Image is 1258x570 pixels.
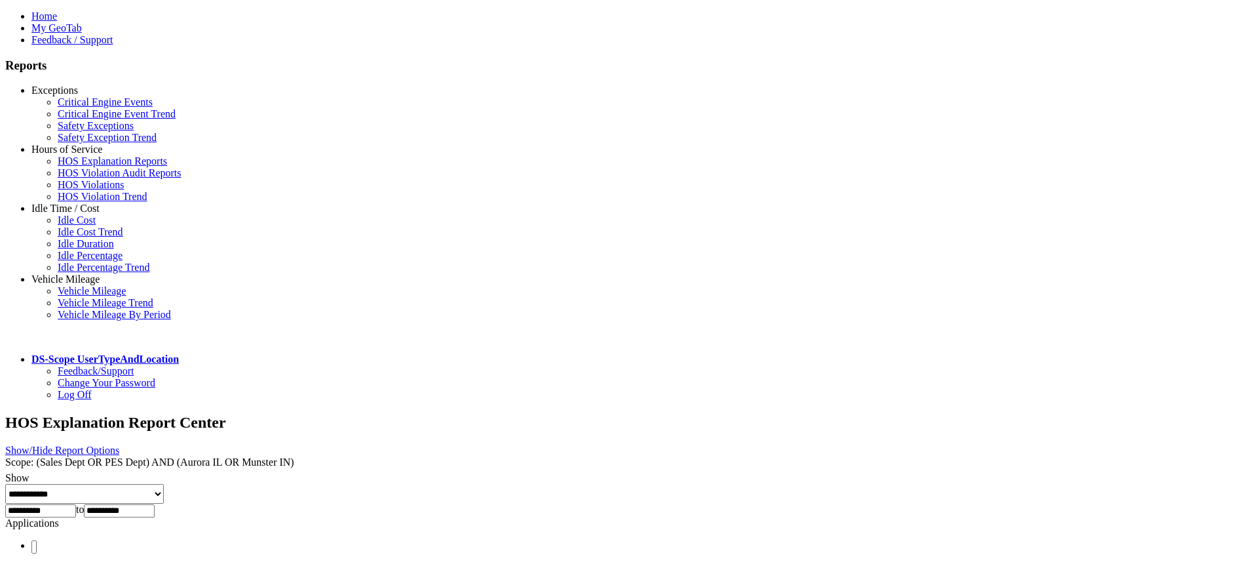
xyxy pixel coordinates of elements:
a: HOS Violations [58,179,124,190]
span: to [76,504,84,515]
a: Idle Time / Cost [31,203,100,214]
a: Feedback / Support [31,34,113,45]
a: Vehicle Mileage [58,285,126,296]
a: HOS Violation Trend [58,191,147,202]
a: Home [31,10,57,22]
a: Vehicle Mileage By Period [58,309,171,320]
a: HOS Violation Audit Reports [58,167,181,178]
a: Hours of Service [31,144,102,155]
a: Idle Percentage Trend [58,262,149,273]
a: Vehicle Mileage Trend [58,297,153,308]
a: Critical Engine Events [58,96,153,108]
a: Idle Percentage [58,250,123,261]
h2: HOS Explanation Report Center [5,414,1253,432]
a: Exceptions [31,85,78,96]
label: Applications [5,518,59,529]
a: Safety Exception Trend [58,132,157,143]
label: Show [5,472,29,483]
a: DS-Scope UserTypeAndLocation [31,354,179,365]
a: Log Off [58,389,92,400]
a: Safety Exceptions [58,120,134,131]
a: Critical Engine Event Trend [58,108,176,119]
a: Idle Cost [58,214,96,226]
a: Idle Duration [58,238,114,249]
a: Vehicle Mileage [31,274,100,285]
a: Idle Cost Trend [58,226,123,237]
h3: Reports [5,58,1253,73]
a: My GeoTab [31,22,82,33]
span: Scope: (Sales Dept OR PES Dept) AND (Aurora IL OR Munster IN) [5,457,294,468]
a: Change Your Password [58,377,155,388]
a: Feedback/Support [58,365,134,377]
a: Show/Hide Report Options [5,445,119,456]
a: HOS Explanation Reports [58,155,167,167]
